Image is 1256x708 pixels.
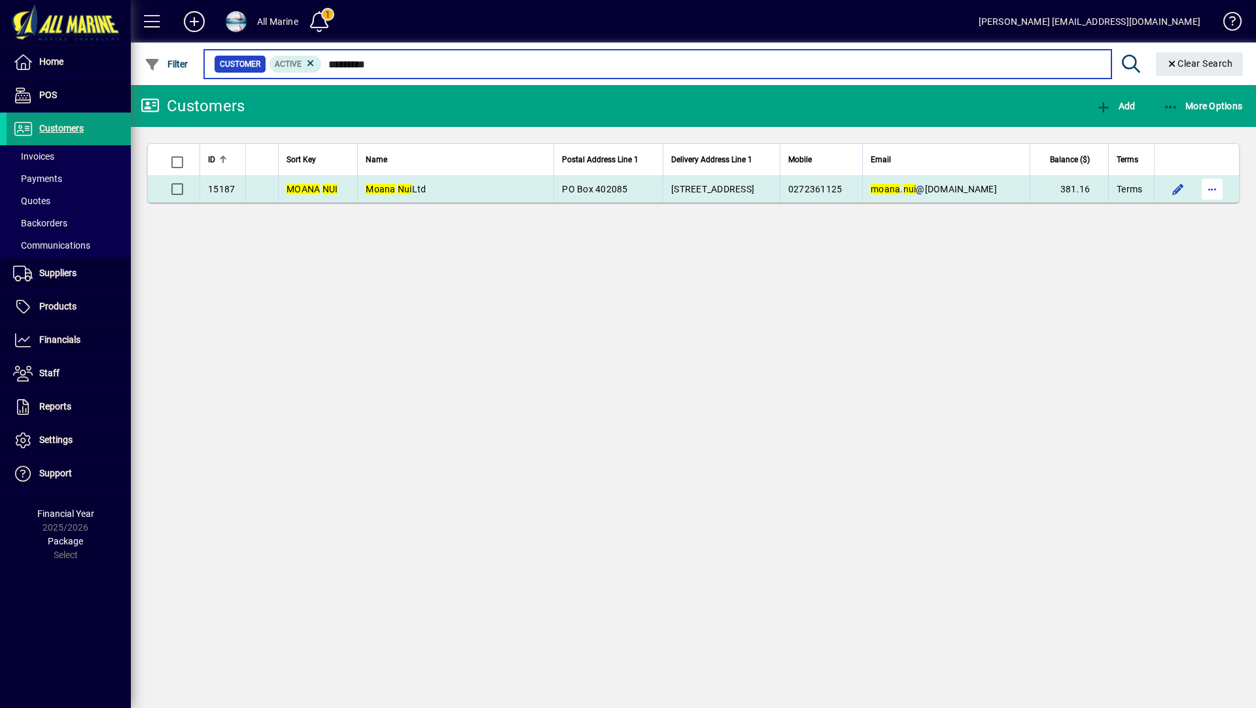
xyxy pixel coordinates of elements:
span: Delivery Address Line 1 [671,152,752,167]
span: Invoices [13,151,54,162]
span: Payments [13,173,62,184]
a: Knowledge Base [1213,3,1240,45]
a: Products [7,291,131,323]
div: Email [871,152,1022,167]
button: More options [1202,179,1223,200]
span: Active [275,60,302,69]
span: Financial Year [37,508,94,519]
span: ID [208,152,215,167]
span: Settings [39,434,73,445]
a: Support [7,457,131,490]
em: MOANA [287,184,320,194]
a: Staff [7,357,131,390]
span: Reports [39,401,71,412]
span: . @[DOMAIN_NAME] [871,184,997,194]
span: Communications [13,240,90,251]
button: Add [173,10,215,33]
button: Clear [1156,52,1244,76]
span: Balance ($) [1050,152,1090,167]
span: Clear Search [1166,58,1233,69]
button: Profile [215,10,257,33]
span: Email [871,152,891,167]
td: 381.16 [1030,176,1108,202]
span: Name [366,152,387,167]
em: NUI [323,184,338,194]
span: Suppliers [39,268,77,278]
span: Quotes [13,196,50,206]
span: More Options [1163,101,1243,111]
span: Financials [39,334,80,345]
button: Filter [141,52,192,76]
div: [PERSON_NAME] [EMAIL_ADDRESS][DOMAIN_NAME] [979,11,1200,32]
button: Add [1092,94,1138,118]
span: Ltd [366,184,426,194]
div: Balance ($) [1038,152,1102,167]
mat-chip: Activation Status: Active [270,56,322,73]
span: 15187 [208,184,235,194]
div: Customers [141,96,245,116]
span: Terms [1117,183,1142,196]
em: Moana [366,184,395,194]
a: Quotes [7,190,131,212]
a: POS [7,79,131,112]
span: 0272361125 [788,184,843,194]
span: Customer [220,58,260,71]
a: Invoices [7,145,131,168]
a: Home [7,46,131,79]
em: nui [903,184,916,194]
div: Name [366,152,546,167]
span: Mobile [788,152,812,167]
a: Settings [7,424,131,457]
span: POS [39,90,57,100]
span: [STREET_ADDRESS] [671,184,754,194]
a: Backorders [7,212,131,234]
span: Support [39,468,72,478]
button: Edit [1168,179,1189,200]
em: Nui [398,184,412,194]
button: More Options [1160,94,1246,118]
span: Sort Key [287,152,316,167]
a: Financials [7,324,131,357]
span: Filter [145,59,188,69]
span: Backorders [13,218,67,228]
span: Package [48,536,83,546]
div: Mobile [788,152,854,167]
span: Terms [1117,152,1138,167]
span: Add [1096,101,1135,111]
span: Staff [39,368,60,378]
span: Customers [39,123,84,133]
span: Products [39,301,77,311]
a: Suppliers [7,257,131,290]
span: PO Box 402085 [562,184,627,194]
span: Home [39,56,63,67]
a: Communications [7,234,131,257]
a: Reports [7,391,131,423]
a: Payments [7,168,131,190]
div: All Marine [257,11,298,32]
span: Postal Address Line 1 [562,152,638,167]
div: ID [208,152,237,167]
em: moana [871,184,900,194]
